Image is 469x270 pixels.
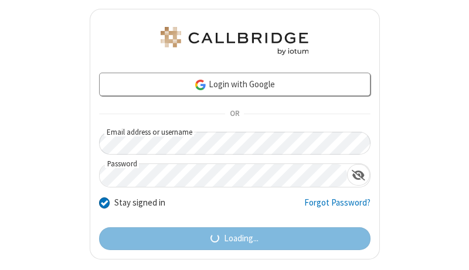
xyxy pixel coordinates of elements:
span: Loading... [224,232,259,245]
img: Astra [158,27,311,55]
input: Email address or username [99,132,371,155]
iframe: Chat [440,240,460,262]
a: Login with Google [99,73,371,96]
label: Stay signed in [114,196,165,210]
span: OR [225,106,244,122]
img: google-icon.png [194,78,207,91]
div: Show password [347,164,370,186]
a: Forgot Password? [304,196,371,218]
button: Loading... [99,227,371,251]
input: Password [100,164,347,187]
